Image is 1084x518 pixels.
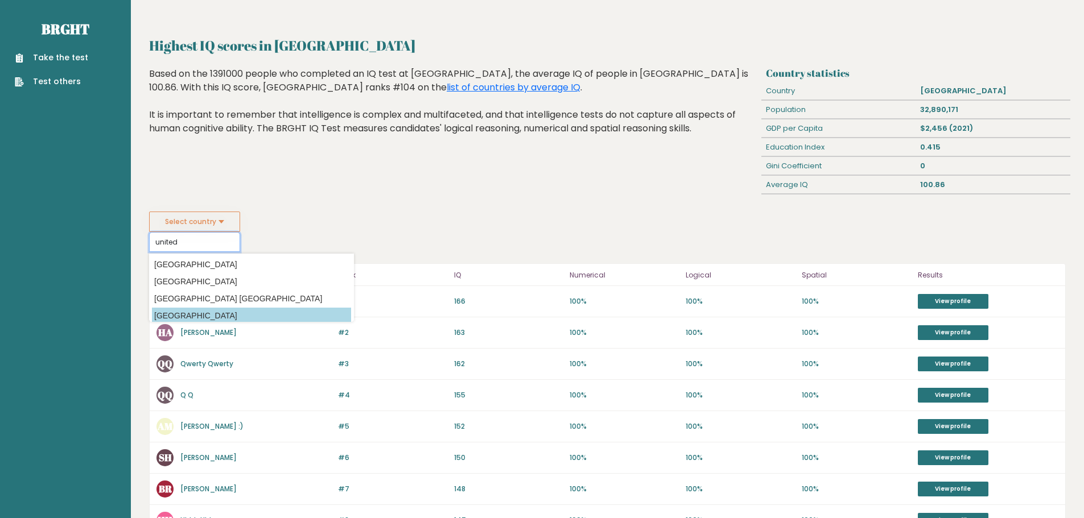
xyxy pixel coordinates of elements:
a: View profile [918,294,988,309]
text: QQ [158,357,172,370]
a: [PERSON_NAME] [180,328,237,337]
p: 163 [454,328,563,338]
div: 32,890,171 [916,101,1070,119]
p: IQ [454,268,563,282]
h2: Highest IQ scores in [GEOGRAPHIC_DATA] [149,35,1066,56]
input: Select your country [149,232,240,252]
option: [GEOGRAPHIC_DATA] [152,256,351,273]
p: 100% [570,390,679,400]
a: Brght [42,20,89,38]
p: 100% [802,421,911,432]
p: 100% [686,453,795,463]
p: #2 [338,328,447,338]
text: QQ [158,388,172,401]
p: 162 [454,359,563,369]
p: 100% [802,328,911,338]
p: #6 [338,453,447,463]
p: Numerical [570,268,679,282]
p: 100% [570,453,679,463]
p: 100% [802,453,911,463]
a: Q Q [180,390,193,400]
a: Test others [15,76,88,88]
div: GDP per Capita [761,119,916,138]
div: Population [761,101,916,119]
p: 100% [802,296,911,306]
p: 100% [802,359,911,369]
div: $2,456 (2021) [916,119,1070,138]
p: 100% [686,421,795,432]
p: 100% [802,484,911,494]
option: [GEOGRAPHIC_DATA] [152,308,351,324]
p: #3 [338,359,447,369]
div: [GEOGRAPHIC_DATA] [916,82,1070,100]
p: 100% [686,296,795,306]
p: Logical [686,268,795,282]
p: 100% [802,390,911,400]
a: View profile [918,419,988,434]
p: #7 [338,484,447,494]
p: Results [918,268,1058,282]
text: HA [158,326,172,339]
div: Average IQ [761,176,916,194]
option: [GEOGRAPHIC_DATA] [GEOGRAPHIC_DATA] [152,291,351,307]
p: 150 [454,453,563,463]
p: 152 [454,421,563,432]
div: 0 [916,157,1070,175]
div: Country [761,82,916,100]
p: #1 [338,296,447,306]
div: Based on the 1391000 people who completed an IQ test at [GEOGRAPHIC_DATA], the average IQ of peop... [149,67,757,152]
div: 100.86 [916,176,1070,194]
div: 0.415 [916,138,1070,156]
p: 100% [686,390,795,400]
button: Select country [149,212,240,232]
div: Gini Coefficient [761,157,916,175]
a: list of countries by average IQ [447,81,580,94]
option: [GEOGRAPHIC_DATA] [152,273,351,290]
text: BR [159,482,172,495]
p: 166 [454,296,563,306]
p: 155 [454,390,563,400]
div: Education Index [761,138,916,156]
p: 100% [570,359,679,369]
p: 100% [686,328,795,338]
p: 100% [570,296,679,306]
a: View profile [918,388,988,403]
p: 100% [686,359,795,369]
a: View profile [918,450,988,465]
text: AM [157,420,173,433]
a: View profile [918,482,988,496]
p: 100% [570,328,679,338]
p: 148 [454,484,563,494]
a: [PERSON_NAME] [180,484,237,494]
p: Rank [338,268,447,282]
p: 100% [570,421,679,432]
p: #5 [338,421,447,432]
p: Spatial [802,268,911,282]
text: SH [159,451,172,464]
a: [PERSON_NAME] :) [180,421,244,431]
p: 100% [570,484,679,494]
a: View profile [918,325,988,340]
a: Qwerty Qwerty [180,359,233,368]
a: Take the test [15,52,88,64]
a: [PERSON_NAME] [180,453,237,462]
p: 100% [686,484,795,494]
a: View profile [918,357,988,371]
h3: Country statistics [766,67,1066,79]
p: #4 [338,390,447,400]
